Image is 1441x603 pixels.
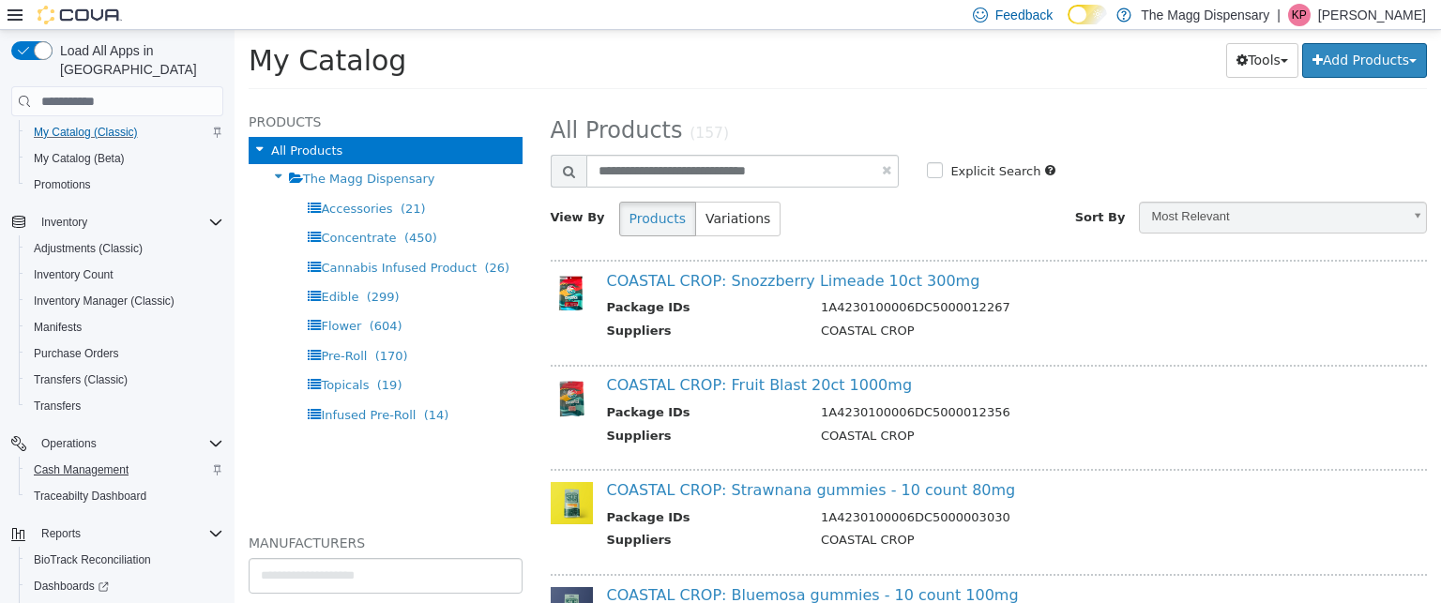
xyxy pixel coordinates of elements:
button: BioTrack Reconciliation [19,547,231,573]
button: Manifests [19,314,231,340]
a: Transfers (Classic) [26,369,135,391]
button: Cash Management [19,457,231,483]
span: (26) [250,231,275,245]
span: My Catalog (Beta) [26,147,223,170]
span: Adjustments (Classic) [26,237,223,260]
span: My Catalog (Beta) [34,151,125,166]
span: Cannabis Infused Product [86,231,242,245]
button: Inventory Count [19,262,231,288]
small: (157) [455,95,494,112]
p: The Magg Dispensary [1141,4,1269,26]
button: Variations [461,172,546,206]
span: (299) [132,260,165,274]
span: My Catalog (Classic) [26,121,223,143]
button: Promotions [19,172,231,198]
span: Cash Management [34,462,129,477]
span: Traceabilty Dashboard [26,485,223,507]
a: Dashboards [26,575,116,597]
th: Suppliers [372,292,573,315]
button: Inventory [4,209,231,235]
span: (21) [166,172,191,186]
span: View By [316,180,371,194]
a: COASTAL CROP: Snozzberry Limeade 10ct 300mg [372,242,746,260]
th: Package IDs [372,268,573,292]
span: Transfers [26,395,223,417]
span: Inventory [41,215,87,230]
a: Adjustments (Classic) [26,237,150,260]
span: Promotions [26,173,223,196]
a: Inventory Count [26,264,121,286]
span: Promotions [34,177,91,192]
span: Inventory Manager (Classic) [26,290,223,312]
span: Dashboards [26,575,223,597]
span: Accessories [86,172,158,186]
img: Cova [38,6,122,24]
button: My Catalog (Beta) [19,145,231,172]
td: COASTAL CROP [572,397,1174,420]
span: Pre-Roll [86,319,132,333]
button: Transfers [19,393,231,419]
span: Load All Apps in [GEOGRAPHIC_DATA] [53,41,223,79]
button: Tools [992,13,1064,48]
span: Concentrate [86,201,161,215]
span: (14) [190,378,215,392]
span: Operations [41,436,97,451]
div: Key Pittman [1288,4,1311,26]
td: 1A4230100006DC5000012267 [572,268,1174,292]
span: (604) [135,289,168,303]
a: Manifests [26,316,89,339]
a: Purchase Orders [26,342,127,365]
th: Package IDs [372,373,573,397]
span: Transfers [34,399,81,414]
span: Dashboards [34,579,109,594]
button: Operations [34,432,104,455]
span: Infused Pre-Roll [86,378,181,392]
span: Manifests [26,316,223,339]
span: My Catalog (Classic) [34,125,138,140]
span: Edible [86,260,124,274]
button: My Catalog (Classic) [19,119,231,145]
a: Dashboards [19,573,231,599]
button: Reports [4,520,231,547]
span: Dark Mode [1068,24,1069,25]
span: Transfers (Classic) [34,372,128,387]
span: Manifests [34,320,82,335]
h5: Manufacturers [14,502,288,524]
button: Add Products [1068,13,1192,48]
img: 150 [316,452,358,494]
button: Products [385,172,462,206]
span: Inventory [34,211,223,234]
p: [PERSON_NAME] [1318,4,1426,26]
span: Feedback [995,6,1053,24]
a: My Catalog (Beta) [26,147,132,170]
button: Adjustments (Classic) [19,235,231,262]
button: Operations [4,430,231,457]
a: Most Relevant [904,172,1192,204]
a: COASTAL CROP: Bluemosa gummies - 10 count 100mg [372,556,784,574]
span: Sort By [841,180,891,194]
span: Traceabilty Dashboard [34,489,146,504]
span: Adjustments (Classic) [34,241,143,256]
span: BioTrack Reconciliation [26,549,223,571]
span: Most Relevant [905,173,1167,202]
a: COASTAL CROP: Fruit Blast 20ct 1000mg [372,346,678,364]
label: Explicit Search [711,132,806,151]
span: (450) [170,201,203,215]
a: Promotions [26,173,99,196]
span: BioTrack Reconciliation [34,552,151,567]
button: Inventory Manager (Classic) [19,288,231,314]
input: Dark Mode [1068,5,1107,24]
span: (19) [143,348,168,362]
span: Topicals [86,348,134,362]
button: Traceabilty Dashboard [19,483,231,509]
img: 150 [316,557,358,598]
span: Reports [34,522,223,545]
td: COASTAL CROP [572,501,1174,524]
th: Suppliers [372,501,573,524]
span: Flower [86,289,127,303]
span: Inventory Count [34,267,114,282]
button: Purchase Orders [19,340,231,367]
button: Inventory [34,211,95,234]
a: My Catalog (Classic) [26,121,145,143]
img: 150 [316,243,358,285]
